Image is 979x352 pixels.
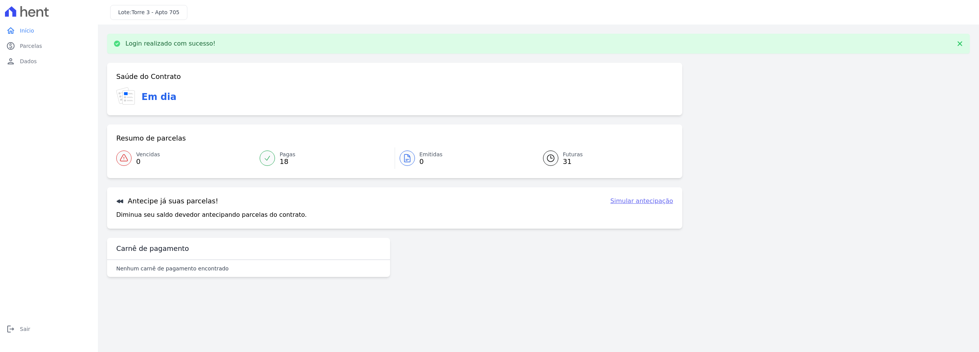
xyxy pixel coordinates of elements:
span: Sair [20,325,30,333]
i: logout [6,324,15,334]
span: 0 [136,159,160,165]
a: Pagas 18 [255,147,394,169]
a: Vencidas 0 [116,147,255,169]
h3: Em dia [141,90,176,104]
p: Nenhum carnê de pagamento encontrado [116,265,229,272]
span: 0 [420,159,443,165]
h3: Saúde do Contrato [116,72,181,81]
a: Emitidas 0 [395,147,534,169]
span: Vencidas [136,151,160,159]
a: Futuras 31 [534,147,673,169]
p: Login realizado com sucesso! [125,40,216,47]
span: Dados [20,57,37,65]
h3: Carnê de pagamento [116,244,189,253]
span: 31 [563,159,583,165]
a: paidParcelas [3,38,95,54]
i: person [6,57,15,66]
h3: Resumo de parcelas [116,134,186,143]
span: Futuras [563,151,583,159]
span: Início [20,27,34,34]
p: Diminua seu saldo devedor antecipando parcelas do contrato. [116,210,307,219]
a: Simular antecipação [610,196,673,206]
i: paid [6,41,15,51]
a: logoutSair [3,321,95,337]
span: Pagas [280,151,295,159]
h3: Lote: [118,8,179,16]
span: Parcelas [20,42,42,50]
span: Torre 3 - Apto 705 [132,9,179,15]
span: 18 [280,159,295,165]
h3: Antecipe já suas parcelas! [116,196,218,206]
a: personDados [3,54,95,69]
span: Emitidas [420,151,443,159]
a: homeInício [3,23,95,38]
i: home [6,26,15,35]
